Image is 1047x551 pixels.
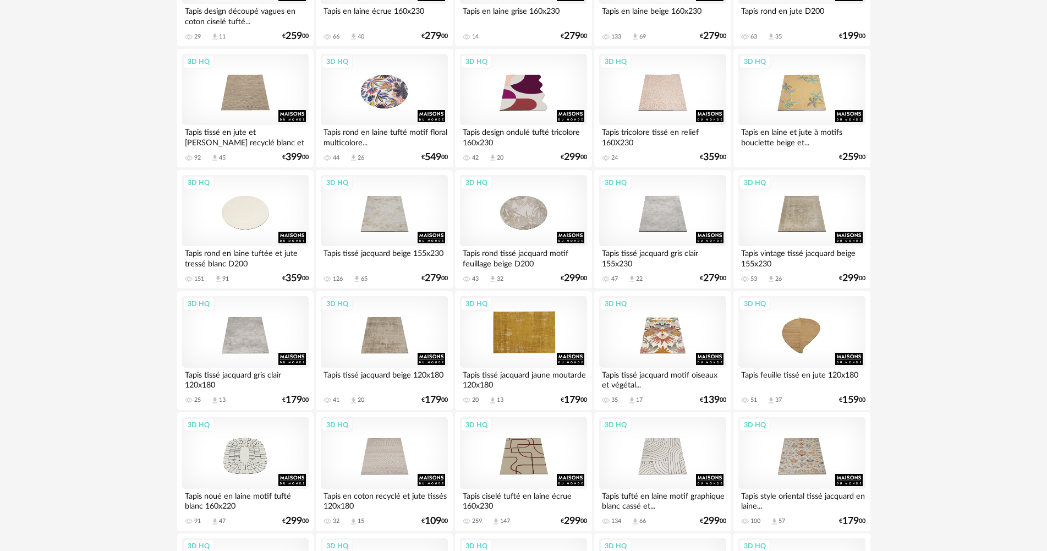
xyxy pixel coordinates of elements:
[631,32,639,41] span: Download icon
[214,275,222,283] span: Download icon
[286,517,302,525] span: 299
[286,275,302,282] span: 359
[321,297,353,311] div: 3D HQ
[472,275,479,283] div: 43
[321,125,447,147] div: Tapis rond en laine tufté motif floral multicolore...
[700,32,726,40] div: € 00
[564,32,580,40] span: 279
[321,246,447,268] div: Tapis tissé jacquard beige 155x230
[594,412,731,531] a: 3D HQ Tapis tufté en laine motif graphique blanc cassé et... 134 Download icon 66 €29900
[425,154,441,161] span: 549
[738,489,865,511] div: Tapis style oriental tissé jacquard en laine...
[333,517,339,525] div: 32
[177,49,314,168] a: 3D HQ Tapis tissé en jute et [PERSON_NAME] recyclé blanc et beige... 92 Download icon 45 €39900
[316,49,452,168] a: 3D HQ Tapis rond en laine tufté motif floral multicolore... 44 Download icon 26 €54900
[460,368,586,390] div: Tapis tissé jacquard jaune moutarde 120x180
[425,275,441,282] span: 279
[349,517,358,526] span: Download icon
[842,32,859,40] span: 199
[321,489,447,511] div: Tapis en coton recyclé et jute tissés 120x180
[460,125,586,147] div: Tapis design ondulé tufté tricolore 160x230
[282,517,309,525] div: € 00
[611,33,621,41] div: 133
[183,54,215,69] div: 3D HQ
[839,396,865,404] div: € 00
[594,49,731,168] a: 3D HQ Tapis tricolore tissé en relief 160X230 24 €35900
[333,154,339,162] div: 44
[421,517,448,525] div: € 00
[333,396,339,404] div: 41
[779,517,785,525] div: 57
[564,517,580,525] span: 299
[177,412,314,531] a: 3D HQ Tapis noué en laine motif tufté blanc 160x220 91 Download icon 47 €29900
[353,275,361,283] span: Download icon
[561,396,587,404] div: € 00
[842,517,859,525] span: 179
[631,517,639,526] span: Download icon
[599,368,726,390] div: Tapis tissé jacquard motif oiseaux et végétal...
[182,368,309,390] div: Tapis tissé jacquard gris clair 120x180
[425,396,441,404] span: 179
[775,396,782,404] div: 37
[561,275,587,282] div: € 00
[361,275,368,283] div: 65
[767,32,775,41] span: Download icon
[738,368,865,390] div: Tapis feuille tissé en jute 120x180
[703,32,720,40] span: 279
[738,4,865,26] div: Tapis rond en jute D200
[222,275,229,283] div: 91
[177,291,314,410] a: 3D HQ Tapis tissé jacquard gris clair 120x180 25 Download icon 13 €17900
[497,275,503,283] div: 32
[455,412,591,531] a: 3D HQ Tapis ciselé tufté en laine écrue 160x230 259 Download icon 147 €29900
[839,517,865,525] div: € 00
[455,170,591,289] a: 3D HQ Tapis rond tissé jacquard motif feuillage beige D200 43 Download icon 32 €29900
[700,517,726,525] div: € 00
[194,154,201,162] div: 92
[489,275,497,283] span: Download icon
[182,246,309,268] div: Tapis rond en laine tuftée et jute tressé blanc D200
[460,489,586,511] div: Tapis ciselé tufté en laine écrue 160x230
[611,517,621,525] div: 134
[472,517,482,525] div: 259
[738,125,865,147] div: Tapis en laine et jute à motifs bouclette beige et...
[219,33,226,41] div: 11
[739,54,771,69] div: 3D HQ
[561,517,587,525] div: € 00
[600,176,632,190] div: 3D HQ
[739,297,771,311] div: 3D HQ
[564,154,580,161] span: 299
[767,396,775,405] span: Download icon
[421,396,448,404] div: € 00
[700,396,726,404] div: € 00
[594,291,731,410] a: 3D HQ Tapis tissé jacquard motif oiseaux et végétal... 35 Download icon 17 €13900
[839,275,865,282] div: € 00
[286,396,302,404] span: 179
[599,489,726,511] div: Tapis tufté en laine motif graphique blanc cassé et...
[349,32,358,41] span: Download icon
[358,396,364,404] div: 20
[842,154,859,161] span: 259
[421,275,448,282] div: € 00
[775,33,782,41] div: 35
[425,32,441,40] span: 279
[211,154,219,162] span: Download icon
[767,275,775,283] span: Download icon
[177,170,314,289] a: 3D HQ Tapis rond en laine tuftée et jute tressé blanc D200 151 Download icon 91 €35900
[700,154,726,161] div: € 00
[472,396,479,404] div: 20
[489,154,497,162] span: Download icon
[561,154,587,161] div: € 00
[321,418,353,432] div: 3D HQ
[349,396,358,405] span: Download icon
[733,170,870,289] a: 3D HQ Tapis vintage tissé jacquard beige 155x230 53 Download icon 26 €29900
[460,246,586,268] div: Tapis rond tissé jacquard motif feuillage beige D200
[739,176,771,190] div: 3D HQ
[842,275,859,282] span: 299
[472,154,479,162] div: 42
[455,291,591,410] a: 3D HQ Tapis tissé jacquard jaune moutarde 120x180 20 Download icon 13 €17900
[700,275,726,282] div: € 00
[333,275,343,283] div: 126
[461,176,492,190] div: 3D HQ
[599,125,726,147] div: Tapis tricolore tissé en relief 160X230
[842,396,859,404] span: 159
